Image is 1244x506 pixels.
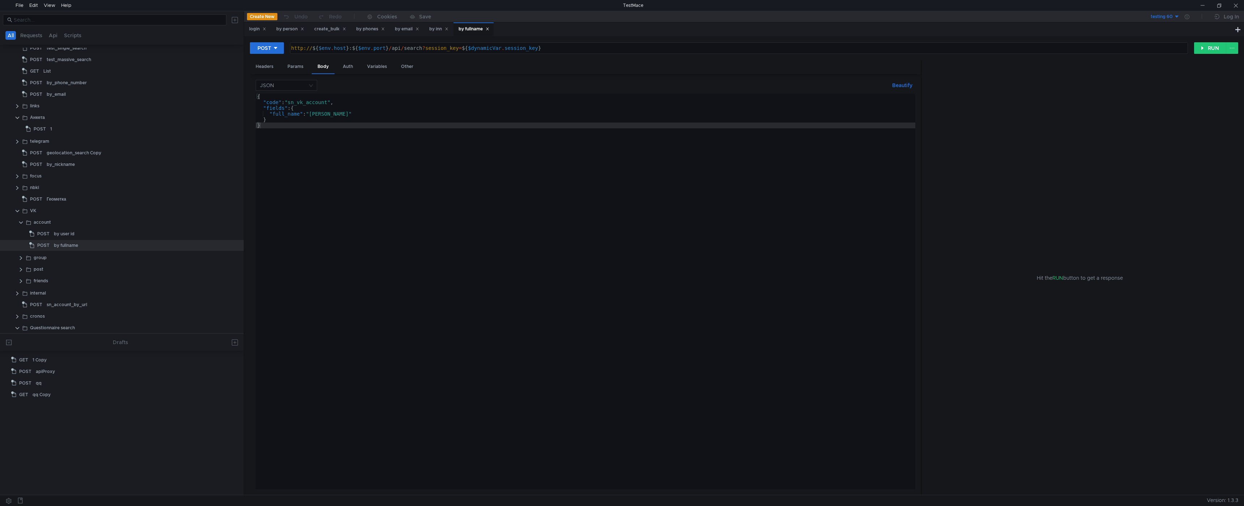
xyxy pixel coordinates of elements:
[257,44,271,52] div: POST
[47,147,101,158] div: geolocation_search Copy
[889,81,915,90] button: Beautify
[276,25,304,33] div: by person
[30,136,49,147] div: telegram
[314,25,346,33] div: create_bulk
[19,378,31,389] span: POST
[282,60,309,73] div: Params
[37,228,50,239] span: POST
[47,299,87,310] div: sn_account_by_url
[34,252,47,263] div: group
[37,240,50,251] span: POST
[1151,13,1172,20] div: testing 60
[30,311,45,322] div: cronos
[1037,274,1123,282] span: Hit the button to get a response
[36,366,55,377] div: apiProxy
[47,77,87,88] div: by_phone_number
[250,60,279,73] div: Headers
[34,124,46,134] span: POST
[30,182,39,193] div: nbki
[1194,42,1226,54] button: RUN
[33,355,47,365] div: 1 Copy
[1129,11,1180,22] button: testing 60
[19,389,28,400] span: GET
[47,159,75,170] div: by_nickname
[5,31,16,40] button: All
[62,31,84,40] button: Scripts
[19,355,28,365] span: GET
[30,171,42,181] div: focus
[294,12,308,21] div: Undo
[47,43,86,53] div: test_single_search
[30,54,42,65] span: POST
[43,66,51,77] div: List
[277,11,313,22] button: Undo
[30,43,42,53] span: POST
[54,240,78,251] div: by fullname
[47,54,91,65] div: test_massive_search
[54,228,74,239] div: by user id
[313,11,347,22] button: Redo
[30,288,46,299] div: internal
[250,42,284,54] button: POST
[30,100,39,111] div: links
[34,275,48,286] div: friends
[30,322,75,333] div: Questionnaire search
[34,217,51,228] div: account
[419,14,431,19] div: Save
[247,13,277,20] button: Create New
[312,60,335,74] div: Body
[47,89,66,100] div: by_email
[18,31,44,40] button: Requests
[30,194,42,205] span: POST
[113,338,128,347] div: Drafts
[395,60,419,73] div: Other
[30,77,42,88] span: POST
[47,31,60,40] button: Api
[249,25,266,33] div: login
[30,66,39,77] span: GET
[47,194,66,205] div: Геометка
[50,124,52,134] div: 1
[429,25,448,33] div: by inn
[30,89,42,100] span: POST
[1224,12,1239,21] div: Log In
[14,16,222,24] input: Search...
[34,264,43,275] div: post
[395,25,419,33] div: by email
[30,159,42,170] span: POST
[30,205,36,216] div: VK
[30,112,45,123] div: Анкета
[361,60,393,73] div: Variables
[33,389,51,400] div: qq Copy
[1052,275,1063,281] span: RUN
[30,147,42,158] span: POST
[36,378,42,389] div: qq
[1207,495,1238,506] span: Version: 1.3.3
[19,366,31,377] span: POST
[329,12,342,21] div: Redo
[356,25,385,33] div: by phones
[30,299,42,310] span: POST
[337,60,359,73] div: Auth
[377,12,397,21] div: Cookies
[459,25,489,33] div: by fullname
